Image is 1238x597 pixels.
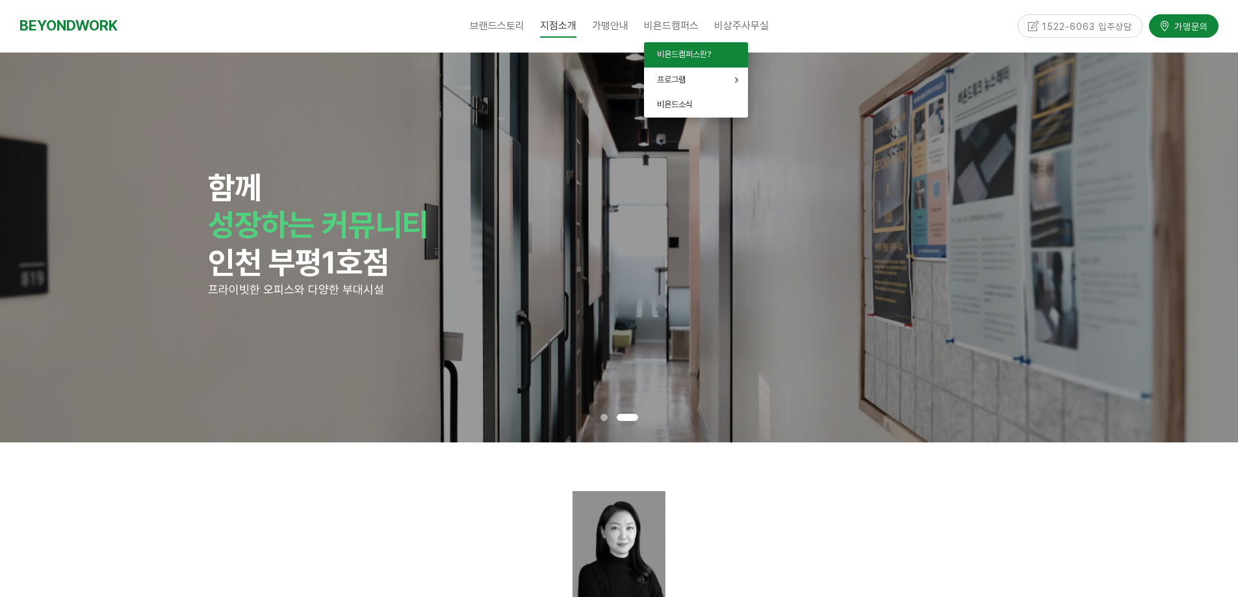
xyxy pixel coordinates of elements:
span: 가맹안내 [592,19,628,32]
span: 브랜드스토리 [470,19,524,32]
a: 비욘드캠퍼스란? [644,42,748,68]
span: 비욘드소식 [657,99,693,109]
a: 비욘드캠퍼스 [636,10,706,42]
a: 가맹문의 [1149,14,1219,37]
strong: 성장하는 커뮤니티 [208,206,428,244]
a: 지점소개 [532,10,584,42]
strong: 인천 부평1호점 [208,244,389,281]
a: 가맹안내 [584,10,636,42]
span: 프라이빗한 오피스와 다양한 부대시설 [208,283,384,296]
span: 프로그램 [657,75,686,84]
a: 비상주사무실 [706,10,777,42]
span: 비욘드캠퍼스란? [657,49,711,59]
span: 지점소개 [540,14,576,38]
strong: 함께 [208,169,261,207]
a: BEYONDWORK [19,14,118,38]
a: 프로그램 [644,68,748,93]
span: 가맹문의 [1170,19,1208,32]
span: 비상주사무실 [714,19,769,32]
a: 비욘드소식 [644,92,748,118]
a: 브랜드스토리 [462,10,532,42]
span: 비욘드캠퍼스 [644,19,699,32]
